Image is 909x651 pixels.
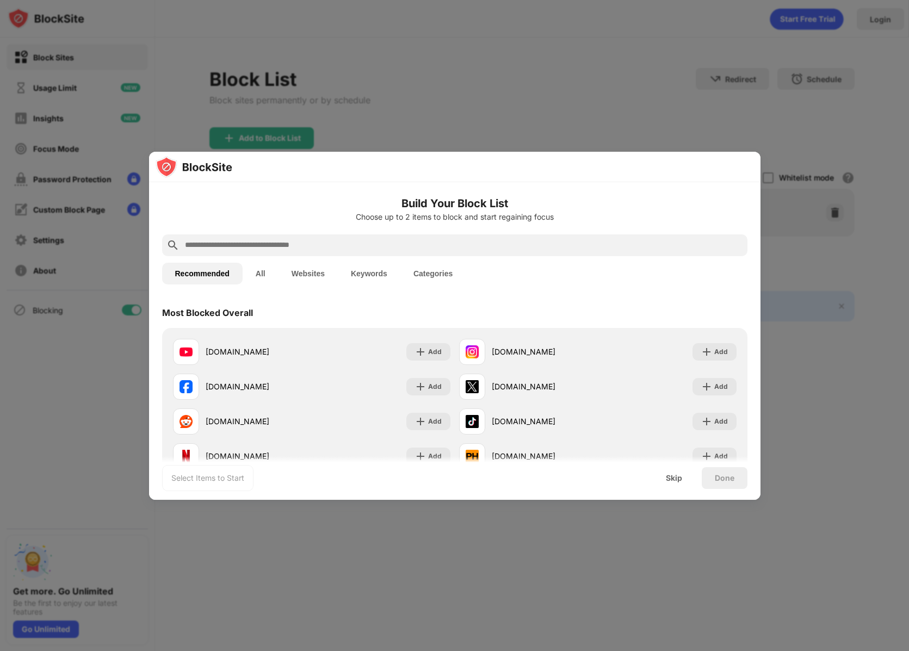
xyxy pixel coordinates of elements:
[162,263,243,284] button: Recommended
[428,346,442,357] div: Add
[180,415,193,428] img: favicons
[492,416,598,427] div: [DOMAIN_NAME]
[206,346,312,357] div: [DOMAIN_NAME]
[714,381,728,392] div: Add
[166,239,180,252] img: search.svg
[466,380,479,393] img: favicons
[162,307,253,318] div: Most Blocked Overall
[714,346,728,357] div: Add
[666,474,682,482] div: Skip
[714,416,728,427] div: Add
[492,450,598,462] div: [DOMAIN_NAME]
[492,346,598,357] div: [DOMAIN_NAME]
[206,416,312,427] div: [DOMAIN_NAME]
[243,263,279,284] button: All
[180,345,193,358] img: favicons
[466,345,479,358] img: favicons
[180,380,193,393] img: favicons
[428,381,442,392] div: Add
[162,195,747,212] h6: Build Your Block List
[466,415,479,428] img: favicons
[492,381,598,392] div: [DOMAIN_NAME]
[206,381,312,392] div: [DOMAIN_NAME]
[279,263,338,284] button: Websites
[156,156,232,178] img: logo-blocksite.svg
[714,451,728,462] div: Add
[180,450,193,463] img: favicons
[338,263,400,284] button: Keywords
[715,474,734,482] div: Done
[428,451,442,462] div: Add
[400,263,466,284] button: Categories
[162,213,747,221] div: Choose up to 2 items to block and start regaining focus
[171,473,244,483] div: Select Items to Start
[206,450,312,462] div: [DOMAIN_NAME]
[466,450,479,463] img: favicons
[428,416,442,427] div: Add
